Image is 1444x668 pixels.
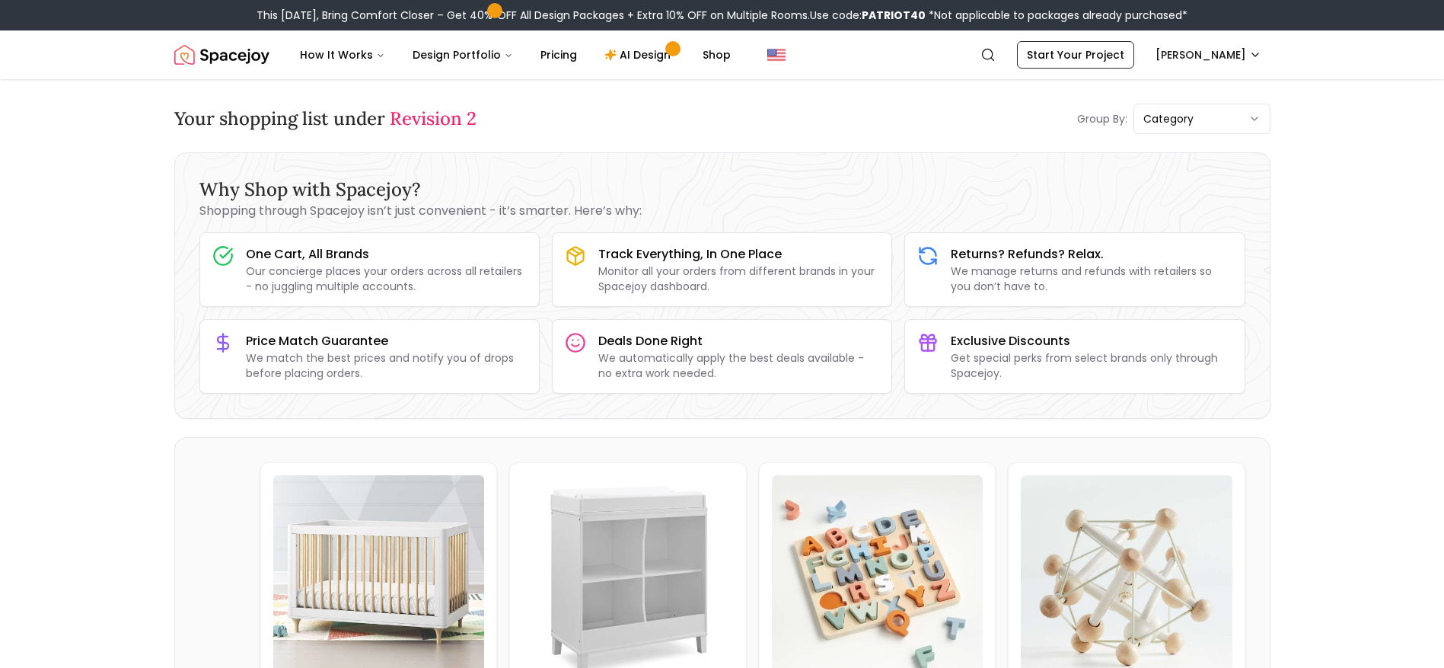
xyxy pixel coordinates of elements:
a: Shop [690,40,743,70]
p: Get special perks from select brands only through Spacejoy. [951,350,1232,381]
a: AI Design [592,40,687,70]
p: Group By: [1077,111,1127,126]
a: Start Your Project [1017,41,1134,69]
p: We match the best prices and notify you of drops before placing orders. [246,350,527,381]
b: PATRIOT40 [862,8,926,23]
img: United States [767,46,786,64]
span: Use code: [810,8,926,23]
button: Design Portfolio [400,40,525,70]
nav: Main [288,40,743,70]
h3: Why Shop with Spacejoy? [199,177,1245,202]
p: Monitor all your orders from different brands in your Spacejoy dashboard. [598,264,879,294]
p: We manage returns and refunds with retailers so you don’t have to. [951,264,1232,294]
div: This [DATE], Bring Comfort Closer – Get 40% OFF All Design Packages + Extra 10% OFF on Multiple R... [257,8,1187,23]
h3: One Cart, All Brands [246,245,527,264]
h3: Returns? Refunds? Relax. [951,245,1232,264]
h3: Your shopping list under [174,107,477,131]
a: Spacejoy [174,40,269,70]
a: Pricing [528,40,589,70]
h3: Track Everything, In One Place [598,245,879,264]
h3: Price Match Guarantee [246,332,527,350]
p: Our concierge places your orders across all retailers - no juggling multiple accounts. [246,264,527,294]
span: Revision 2 [390,107,477,130]
img: Spacejoy Logo [174,40,269,70]
button: How It Works [288,40,397,70]
p: We automatically apply the best deals available - no extra work needed. [598,350,879,381]
span: *Not applicable to packages already purchased* [926,8,1187,23]
h3: Exclusive Discounts [951,332,1232,350]
button: [PERSON_NAME] [1146,41,1270,69]
p: Shopping through Spacejoy isn’t just convenient - it’s smarter. Here’s why: [199,202,1245,220]
h3: Deals Done Right [598,332,879,350]
nav: Global [174,30,1270,79]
